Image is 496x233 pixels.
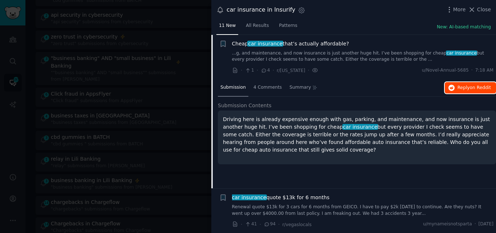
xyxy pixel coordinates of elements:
[223,116,491,154] p: Driving here is already expensive enough with gas, parking, and maintenance, and now insurance is...
[243,20,271,35] a: All Results
[289,84,311,91] span: Summary
[264,221,276,228] span: 94
[253,84,282,91] span: 4 Comments
[241,67,242,74] span: ·
[232,204,494,217] a: Renewal quote $13k for 3 cars for 6 months from GEICO. I have to pay $2k [DATE] to continue. Are ...
[470,85,491,90] span: on Reddit
[423,221,472,228] span: u/mynameisnotsparta
[453,6,466,13] span: More
[245,221,257,228] span: 41
[219,23,236,29] span: 11 New
[257,67,258,74] span: ·
[220,84,246,91] span: Submission
[446,51,477,56] span: car insurance
[247,41,283,47] span: car insurance
[260,221,261,228] span: ·
[246,23,269,29] span: All Results
[477,6,491,13] span: Close
[475,221,476,228] span: ·
[437,24,491,31] button: New: AI-based matching
[216,20,238,35] a: 11 New
[468,6,491,13] button: Close
[261,67,270,74] span: 4
[279,23,297,29] span: Patterns
[232,194,330,201] span: quote $13k for 6 months
[445,82,496,94] button: Replyon Reddit
[241,221,242,228] span: ·
[277,68,305,73] span: r/[US_STATE]
[446,6,466,13] button: More
[232,50,494,63] a: ...g, and maintenance, and now insurance is just another huge hit. I’ve been shopping for cheapca...
[422,67,469,74] span: u/Novel-Annual-5685
[282,222,312,227] span: r/vegaslocals
[475,67,493,74] span: 7:18 AM
[232,194,330,201] a: car insurancequote $13k for 6 months
[471,67,473,74] span: ·
[218,102,272,109] span: Submission Contents
[227,5,295,15] div: car insurance in Insurify
[278,221,280,228] span: ·
[479,221,493,228] span: [DATE]
[342,124,378,130] span: car insurance
[277,20,300,35] a: Patterns
[245,67,254,74] span: 1
[232,40,349,48] a: Cheapcar insurancethat’s actually affordable?
[231,194,267,200] span: car insurance
[458,85,491,91] span: Reply
[273,67,274,74] span: ·
[232,40,349,48] span: Cheap that’s actually affordable?
[308,67,309,74] span: ·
